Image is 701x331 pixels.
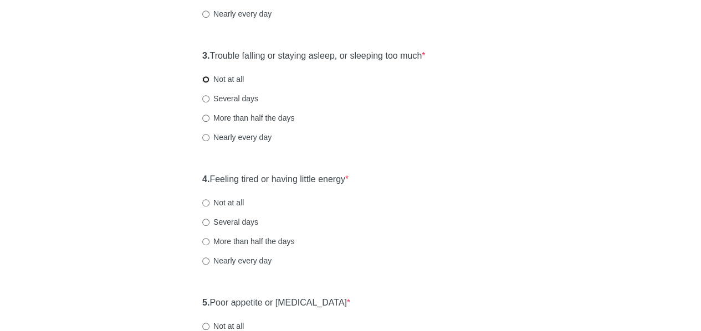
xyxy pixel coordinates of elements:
input: Nearly every day [202,11,209,18]
label: More than half the days [202,236,294,247]
label: Nearly every day [202,8,272,19]
input: Several days [202,95,209,102]
label: Not at all [202,74,244,85]
label: Nearly every day [202,132,272,143]
input: Not at all [202,76,209,83]
label: Several days [202,216,258,227]
input: More than half the days [202,238,209,245]
label: Several days [202,93,258,104]
strong: 5. [202,298,209,307]
input: Nearly every day [202,134,209,141]
label: More than half the days [202,112,294,123]
label: Poor appetite or [MEDICAL_DATA] [202,297,350,309]
label: Not at all [202,197,244,208]
input: Nearly every day [202,257,209,265]
input: Not at all [202,199,209,206]
input: Several days [202,219,209,226]
strong: 4. [202,174,209,184]
input: Not at all [202,323,209,330]
label: Trouble falling or staying asleep, or sleeping too much [202,50,425,63]
label: Feeling tired or having little energy [202,173,349,186]
input: More than half the days [202,115,209,122]
strong: 3. [202,51,209,60]
label: Nearly every day [202,255,272,266]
